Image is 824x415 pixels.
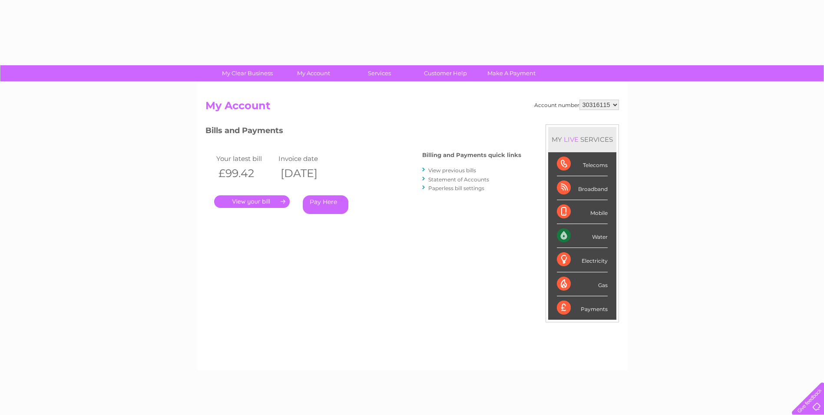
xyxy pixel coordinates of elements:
[344,65,415,81] a: Services
[422,152,521,158] h4: Billing and Payments quick links
[278,65,349,81] a: My Account
[428,176,489,183] a: Statement of Accounts
[557,248,608,272] div: Electricity
[428,167,476,174] a: View previous bills
[410,65,481,81] a: Customer Help
[562,135,580,144] div: LIVE
[557,176,608,200] div: Broadband
[205,124,521,140] h3: Bills and Payments
[557,224,608,248] div: Water
[557,152,608,176] div: Telecoms
[214,153,277,164] td: Your latest bill
[205,100,619,116] h2: My Account
[548,127,616,152] div: MY SERVICES
[534,100,619,110] div: Account number
[303,195,348,214] a: Pay Here
[212,65,283,81] a: My Clear Business
[214,195,290,208] a: .
[557,296,608,320] div: Payments
[214,164,277,182] th: £99.42
[557,200,608,224] div: Mobile
[428,185,484,191] a: Paperless bill settings
[276,164,339,182] th: [DATE]
[557,272,608,296] div: Gas
[476,65,547,81] a: Make A Payment
[276,153,339,164] td: Invoice date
